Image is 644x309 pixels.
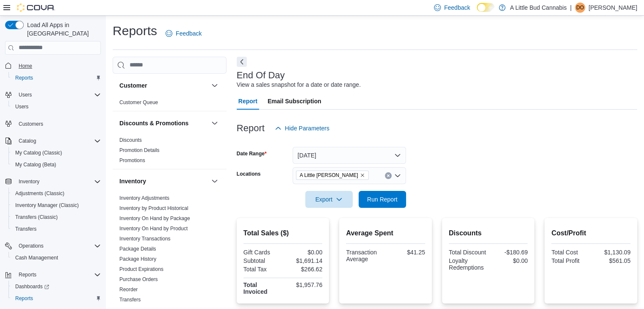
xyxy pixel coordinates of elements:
span: Home [19,63,32,69]
span: Inventory Manager (Classic) [15,202,79,209]
button: Run Report [359,191,406,208]
button: Users [15,90,35,100]
button: Next [237,57,247,67]
div: $561.05 [593,257,630,264]
a: My Catalog (Classic) [12,148,66,158]
button: [DATE] [293,147,406,164]
button: Operations [2,240,104,252]
span: Adjustments (Classic) [15,190,64,197]
button: Transfers (Classic) [8,211,104,223]
button: Hide Parameters [271,120,333,137]
a: Discounts [119,137,142,143]
span: Users [19,91,32,98]
span: Customers [19,121,43,127]
a: Dashboards [8,281,104,292]
a: Home [15,61,36,71]
h3: Customer [119,81,147,90]
div: Gift Cards [243,249,281,256]
span: Inventory Adjustments [119,195,169,201]
span: Cash Management [15,254,58,261]
button: Customers [2,118,104,130]
label: Date Range [237,150,267,157]
a: My Catalog (Beta) [12,160,60,170]
a: Reorder [119,287,138,292]
button: Export [305,191,353,208]
span: DO [576,3,584,13]
div: Total Tax [243,266,281,273]
span: Discounts [119,137,142,143]
div: $266.62 [285,266,322,273]
span: Operations [15,241,101,251]
a: Purchase Orders [119,276,158,282]
div: $41.25 [387,249,425,256]
span: Users [15,103,28,110]
a: Inventory On Hand by Package [119,215,190,221]
button: Reports [8,72,104,84]
a: Inventory Manager (Classic) [12,200,82,210]
span: Catalog [15,136,101,146]
span: Transfers (Classic) [15,214,58,221]
div: $0.00 [490,257,528,264]
span: My Catalog (Beta) [15,161,56,168]
a: Package Details [119,246,156,252]
span: Run Report [367,195,398,204]
span: Export [310,191,348,208]
span: Transfers (Classic) [12,212,101,222]
h3: End Of Day [237,70,285,80]
span: Reports [19,271,36,278]
span: My Catalog (Classic) [15,149,62,156]
button: Clear input [385,172,392,179]
button: Adjustments (Classic) [8,188,104,199]
div: $0.00 [285,249,322,256]
span: Dashboards [15,283,49,290]
button: Users [8,101,104,113]
span: Catalog [19,138,36,144]
h2: Average Spent [346,228,425,238]
span: A Little Bud Summerland [296,171,369,180]
a: Inventory by Product Historical [119,205,188,211]
span: Cash Management [12,253,101,263]
span: Reports [12,293,101,303]
span: Feedback [176,29,202,38]
button: Home [2,60,104,72]
span: Transfers [12,224,101,234]
span: Inventory On Hand by Product [119,225,188,232]
button: Reports [15,270,40,280]
h2: Total Sales ($) [243,228,323,238]
a: Users [12,102,32,112]
a: Adjustments (Classic) [12,188,68,199]
span: Reports [15,74,33,81]
a: Transfers [12,224,40,234]
strong: Total Invoiced [243,281,268,295]
a: Promotion Details [119,147,160,153]
span: Promotions [119,157,145,164]
a: Customers [15,119,47,129]
a: Inventory Transactions [119,236,171,242]
button: Remove A Little Bud Summerland from selection in this group [360,173,365,178]
button: My Catalog (Beta) [8,159,104,171]
button: My Catalog (Classic) [8,147,104,159]
span: Dashboards [12,281,101,292]
span: Promotion Details [119,147,160,154]
span: Transfers [15,226,36,232]
span: Feedback [444,3,470,12]
span: Transfers [119,296,141,303]
span: Inventory [19,178,39,185]
label: Locations [237,171,261,177]
p: [PERSON_NAME] [589,3,637,13]
span: Users [12,102,101,112]
button: Users [2,89,104,101]
span: Inventory by Product Historical [119,205,188,212]
span: Operations [19,243,44,249]
span: My Catalog (Beta) [12,160,101,170]
h1: Reports [113,22,157,39]
div: Total Profit [551,257,589,264]
button: Reports [2,269,104,281]
button: Reports [8,292,104,304]
button: Discounts & Promotions [210,118,220,128]
a: Package History [119,256,156,262]
a: Dashboards [12,281,53,292]
div: Devon Osbaldeston [575,3,585,13]
div: Transaction Average [346,249,384,262]
button: Catalog [15,136,39,146]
